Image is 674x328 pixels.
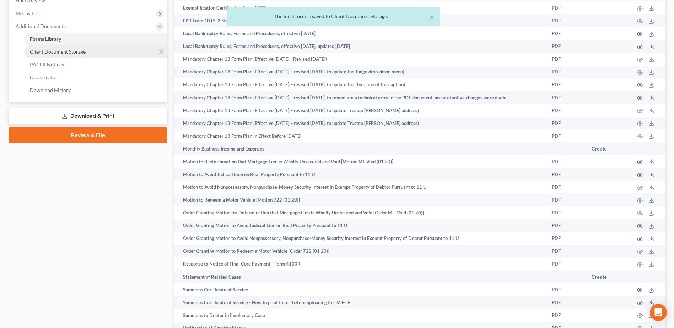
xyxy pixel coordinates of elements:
[430,13,435,21] button: ×
[546,53,582,66] td: PDF
[174,142,546,155] td: Monthly Business Income and Expenses
[174,206,546,219] td: Order Granting Motion for Determination that Mortgage Lien is Wholly Unsecured and Void [Order M ...
[546,168,582,181] td: PDF
[174,168,546,181] td: Motion to Avoid Judicial Lien on Real Property Pursuant to 11 U
[174,283,546,296] td: Summons Certificate of Service
[174,232,546,245] td: Order Granting Motion to Avoid Nonpossessory, Nonpurchase-Money Security Interest in Exempt Prope...
[546,309,582,322] td: PDF
[650,304,667,321] div: Open Intercom Messenger
[174,91,546,104] td: Mandatory Chapter 13 Form Plan (Effective [DATE] – revised [DATE], to remediate a technical error...
[174,117,546,130] td: Mandatory Chapter 13 Form Plan (Effective [DATE] – revised [DATE], to update Trustee [PERSON_NAME...
[546,40,582,53] td: PDF
[546,283,582,296] td: PDF
[30,49,86,55] span: Client Document Storage
[30,61,64,67] span: PACER Notices
[30,74,58,80] span: Doc Creator
[174,53,546,66] td: Mandatory Chapter 13 Form Plan (Effective [DATE] - Revised [DATE])
[174,270,546,283] td: Statement of Related Cases
[546,232,582,245] td: PDF
[24,84,167,97] a: Download History
[546,296,582,309] td: PDF
[174,193,546,206] td: Motion to Redeem a Motor Vehicle [Motion 722 (01 20)]
[24,33,167,45] a: Forms Library
[24,58,167,71] a: PACER Notices
[174,245,546,258] td: Order Granting Motion to Redeem a Motor Vehicle [Order 722 (01 20)]
[174,78,546,91] td: Mandatory Chapter 13 Form Plan (Effective [DATE] – revised [DATE], to update the third line of th...
[174,130,546,142] td: Mandatory Chapter 13 Form Plan in Effect Before [DATE]
[30,36,61,42] span: Forms Library
[233,13,435,20] div: The local form is saved to Client Document Storage.
[588,147,607,152] button: + Create
[174,155,546,168] td: Motion for Determination that Mortgage Lien is Wholly Unsecured and Void [Motion ML Void (01 20)]
[546,66,582,78] td: PDF
[588,275,607,280] button: + Create
[174,181,546,193] td: Motion to Avoid Nonpossessory, Nonpurchase-Money Security Interest in Exempt Property of Debtor P...
[546,155,582,168] td: PDF
[24,45,167,58] a: Client Document Storage
[546,104,582,117] td: PDF
[174,104,546,117] td: Mandatory Chapter 13 Form Plan (Effective [DATE] – revised [DATE], to update Trustee [PERSON_NAME...
[546,245,582,258] td: PDF
[174,27,546,40] td: Local Bankruptcy Rules, Forms and Procedures, effective [DATE]
[174,219,546,232] td: Order Granting Motion to Avoid Judicial Lien on Real Property Pursuant to 11 U
[24,71,167,84] a: Doc Creator
[174,258,546,270] td: Response to Notice of Final Cure Payment - Form 4100R
[546,181,582,193] td: PDF
[9,127,167,143] a: Review & File
[546,91,582,104] td: PDF
[30,87,71,93] span: Download History
[174,40,546,53] td: Local Bankruptcy Rules, Forms and Procedures, effective [DATE], updated [DATE]
[546,130,582,142] td: PDF
[546,258,582,270] td: PDF
[174,66,546,78] td: Mandatory Chapter 13 Form Plan (Effective [DATE] – revised [DATE], to update the Judge drop-down ...
[174,1,546,14] td: Exemplification Certificate - Form 1310
[546,27,582,40] td: PDF
[546,193,582,206] td: PDF
[546,78,582,91] td: PDF
[546,1,582,14] td: PDF
[9,108,167,125] a: Download & Print
[546,219,582,232] td: PDF
[174,309,546,322] td: Summons to Debtor in Involuntary Case
[546,117,582,130] td: PDF
[174,296,546,309] td: Summons Certificate of Service - How to print to pdf before uploading to CM ECF
[546,206,582,219] td: PDF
